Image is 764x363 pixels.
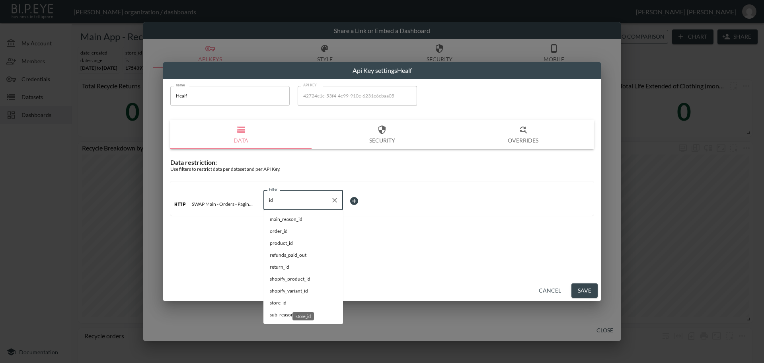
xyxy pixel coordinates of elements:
[270,311,337,318] span: products.sub_reason_id
[329,195,340,206] button: Clear
[269,187,278,192] label: Filter
[170,120,312,149] button: Data
[292,312,314,320] div: store_id
[312,120,453,149] button: Security
[270,252,337,259] span: refunds_paid_out
[192,201,254,207] p: SWAP Main - Orders - Pagination
[163,62,601,79] h2: Api Key settings Healf
[270,299,337,306] span: store_id
[267,194,327,207] input: Filter
[270,240,337,247] span: products.product_id
[170,166,594,172] div: Use filters to restrict data per dataset and per API Key.
[303,82,317,88] label: API KEY
[270,287,337,295] span: products.shopify_variant_id
[176,82,185,88] label: name
[571,283,598,298] button: Save
[270,275,337,283] span: products.shopify_product_id
[270,216,337,223] span: products.main_reason_id
[270,228,337,235] span: order_id
[270,263,337,271] span: return_id
[536,283,564,298] button: Cancel
[174,199,185,210] img: http icon
[170,158,217,166] span: Data restriction:
[452,120,594,149] button: Overrides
